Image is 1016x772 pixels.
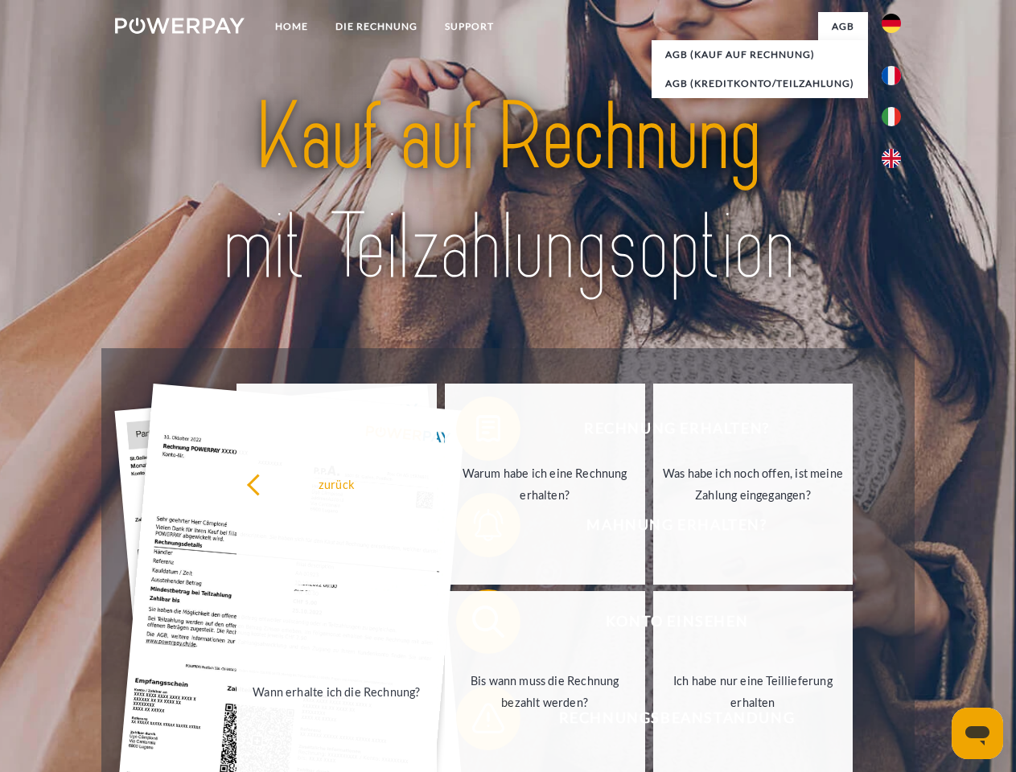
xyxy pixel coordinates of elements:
img: logo-powerpay-white.svg [115,18,245,34]
a: AGB (Kauf auf Rechnung) [652,40,868,69]
div: Bis wann muss die Rechnung bezahlt werden? [455,670,636,713]
iframe: Schaltfläche zum Öffnen des Messaging-Fensters [952,708,1003,759]
div: Wann erhalte ich die Rechnung? [246,680,427,702]
a: AGB (Kreditkonto/Teilzahlung) [652,69,868,98]
div: zurück [246,473,427,495]
img: fr [882,66,901,85]
div: Warum habe ich eine Rechnung erhalten? [455,462,636,506]
img: en [882,149,901,168]
a: DIE RECHNUNG [322,12,431,41]
div: Was habe ich noch offen, ist meine Zahlung eingegangen? [663,462,844,506]
a: Home [261,12,322,41]
img: de [882,14,901,33]
img: title-powerpay_de.svg [154,77,862,308]
a: SUPPORT [431,12,508,41]
a: Was habe ich noch offen, ist meine Zahlung eingegangen? [653,384,854,585]
div: Ich habe nur eine Teillieferung erhalten [663,670,844,713]
a: agb [818,12,868,41]
img: it [882,107,901,126]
